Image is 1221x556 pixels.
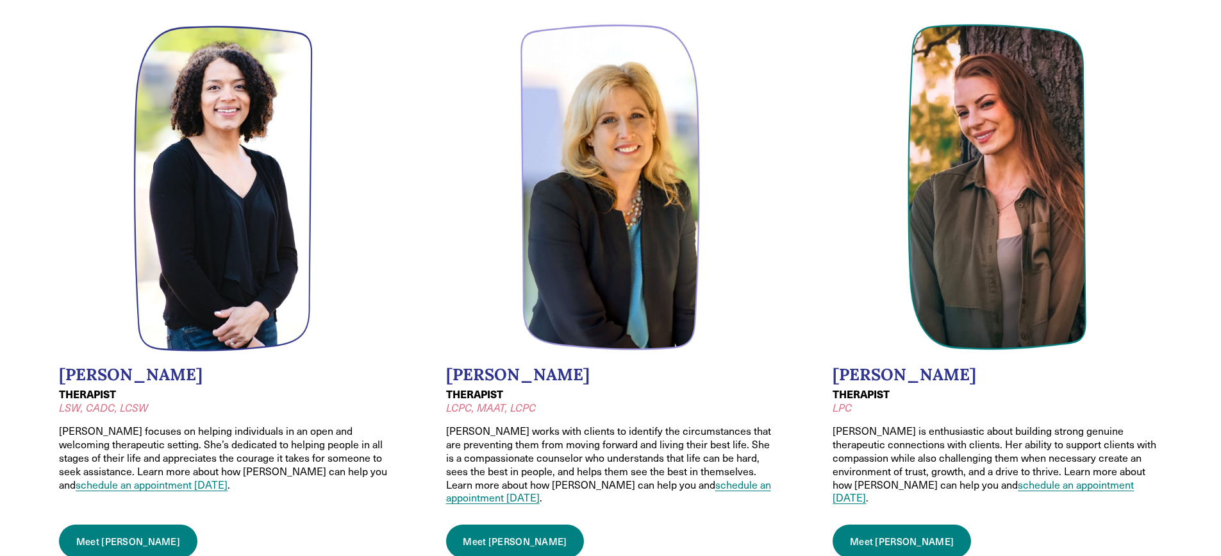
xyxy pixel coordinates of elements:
p: [PERSON_NAME] works with clients to identify the circumstances that are preventing them from movi... [446,425,776,505]
a: schedule an appointment [DATE] [76,478,228,491]
p: [PERSON_NAME] is enthusiastic about building strong genuine therapeutic connections with clients.... [833,425,1162,505]
p: [PERSON_NAME] focuses on helping individuals in an open and welcoming therapeutic setting. She’s ... [59,425,388,491]
img: Headshot of Hannah Anderson [907,24,1088,351]
strong: THERAPIST [833,387,890,401]
em: LCPC, MAAT, LCPC [446,401,536,414]
em: LPC [833,401,852,414]
h2: [PERSON_NAME] [59,365,388,385]
strong: THERAPIST [446,387,503,401]
h2: [PERSON_NAME] [446,365,776,385]
img: Headshot of Caroline Egbers, LCPC [520,24,701,351]
a: schedule an appointment [DATE] [833,478,1134,505]
a: schedule an appointment [DATE] [446,478,771,505]
strong: THERAPIST [59,387,116,401]
em: LSW, CADC, LCSW [59,401,148,414]
h2: [PERSON_NAME] [833,365,1162,385]
img: Headshot of Lauren Mason, LSW, CADC, LCSW. Lauren is a therapist at Ivy Lane Counseling. [133,24,314,351]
